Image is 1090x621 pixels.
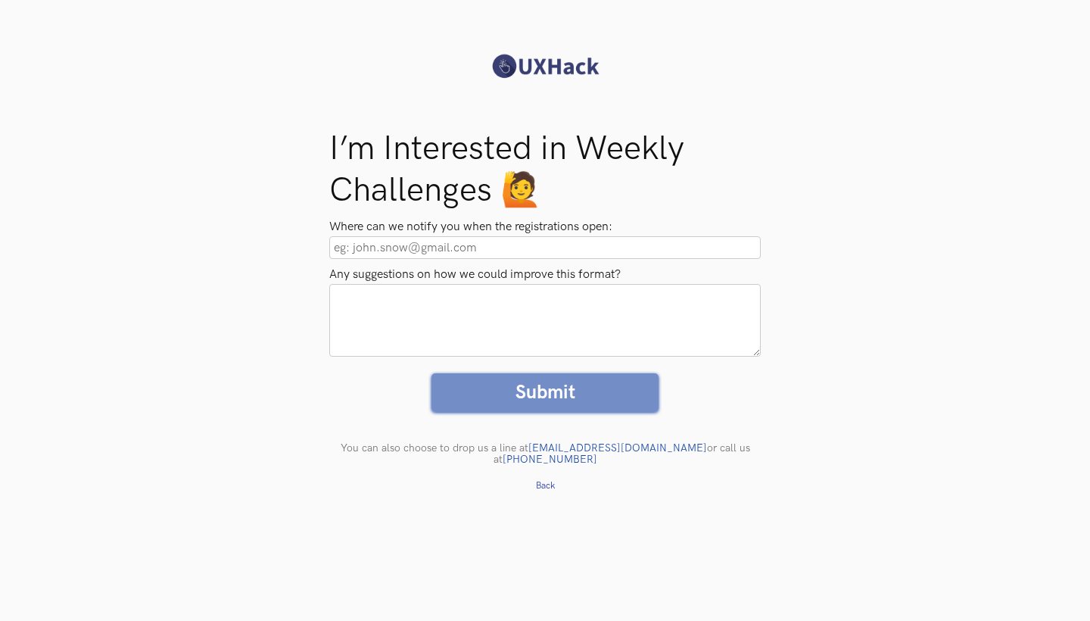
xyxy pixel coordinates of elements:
label: Where can we notify you when the registrations open: [329,219,761,236]
input: Submit [431,373,659,412]
img: UXHack Logo [488,53,602,80]
label: Any suggestions on how we could improve this format? [329,267,761,284]
div: You can also choose to drop us a line at or call us at [318,442,772,465]
h1: I’m Interested in Weekly Challenges 🙋 [329,128,761,211]
a: [PHONE_NUMBER] [503,453,597,466]
a: [EMAIL_ADDRESS][DOMAIN_NAME] [528,442,707,454]
a: Back [536,480,555,491]
input: Please fill this field [329,236,761,259]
